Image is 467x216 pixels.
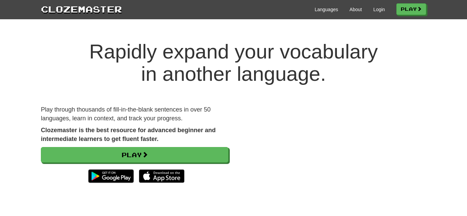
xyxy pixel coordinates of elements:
p: Play through thousands of fill-in-the-blank sentences in over 50 languages, learn in context, and... [41,105,228,123]
a: Play [396,3,426,15]
strong: Clozemaster is the best resource for advanced beginner and intermediate learners to get fluent fa... [41,127,216,142]
a: About [349,6,362,13]
img: Get it on Google Play [85,166,137,186]
a: Login [373,6,385,13]
a: Languages [315,6,338,13]
a: Play [41,147,228,163]
a: Clozemaster [41,3,122,15]
img: Download_on_the_App_Store_Badge_US-UK_135x40-25178aeef6eb6b83b96f5f2d004eda3bffbb37122de64afbaef7... [139,169,185,183]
